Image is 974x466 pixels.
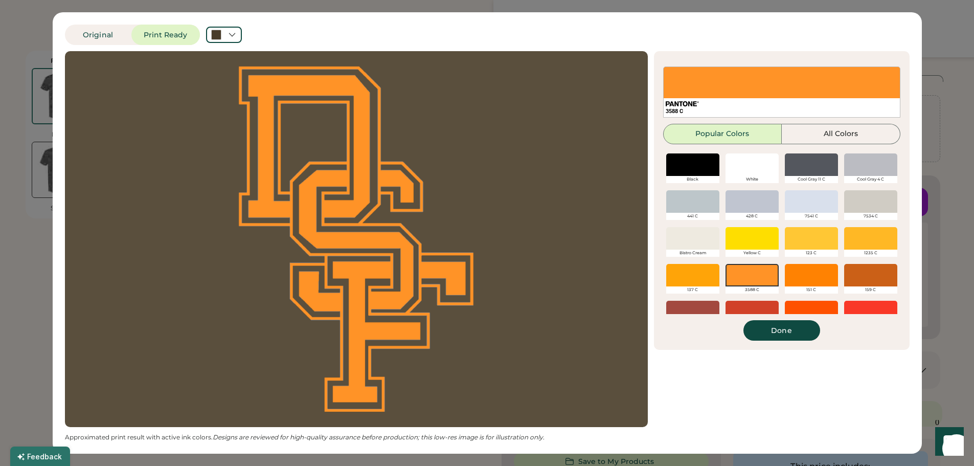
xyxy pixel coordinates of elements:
[726,213,779,220] div: 428 C
[666,250,719,257] div: Bistro Cream
[782,124,900,144] button: All Colors
[844,213,897,220] div: 7534 C
[726,286,779,294] div: 3588 C
[131,25,200,45] button: Print Ready
[65,433,648,441] div: Approximated print result with active ink colors.
[666,213,719,220] div: 441 C
[785,176,838,183] div: Cool Gray 11 C
[844,286,897,294] div: 159 C
[785,213,838,220] div: 7541 C
[844,176,897,183] div: Cool Gray 4 C
[726,176,779,183] div: White
[925,420,969,464] iframe: Front Chat
[743,320,820,341] button: Done
[213,433,545,441] em: Designs are reviewed for high-quality assurance before production; this low-res image is for illu...
[785,286,838,294] div: 151 C
[666,101,699,106] img: 1024px-Pantone_logo.svg.png
[663,124,782,144] button: Popular Colors
[666,286,719,294] div: 137 C
[65,25,131,45] button: Original
[844,250,897,257] div: 1235 C
[726,250,779,257] div: Yellow C
[666,176,719,183] div: Black
[666,107,898,115] div: 3588 C
[785,250,838,257] div: 123 C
